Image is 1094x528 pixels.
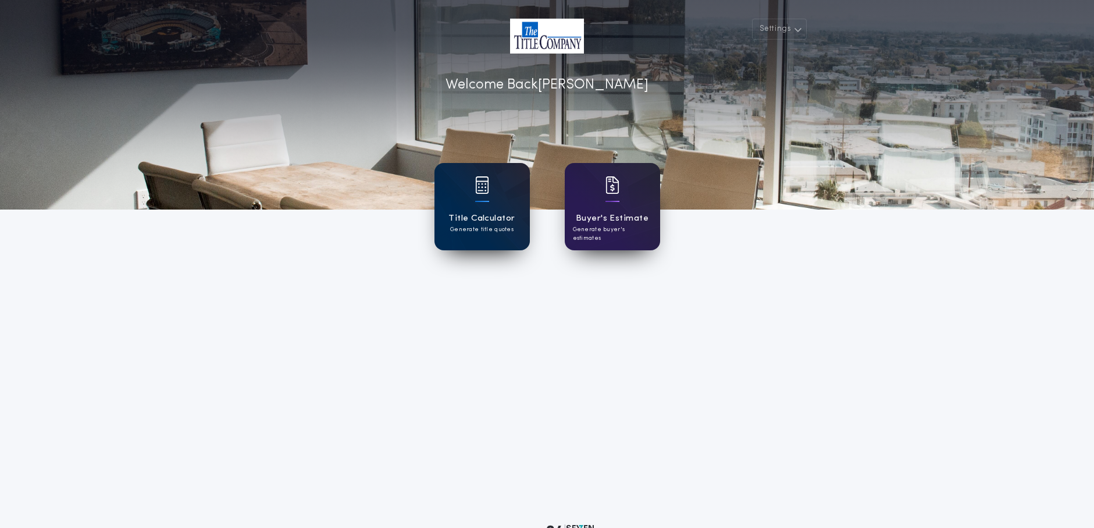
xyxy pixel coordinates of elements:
button: Settings [752,19,807,40]
p: Generate buyer's estimates [573,225,652,243]
a: card iconTitle CalculatorGenerate title quotes [434,163,530,250]
p: Welcome Back [PERSON_NAME] [446,75,648,95]
p: Generate title quotes [450,225,514,234]
img: card icon [475,176,489,194]
h1: Buyer's Estimate [576,212,648,225]
a: card iconBuyer's EstimateGenerate buyer's estimates [565,163,660,250]
h1: Title Calculator [448,212,515,225]
img: account-logo [510,19,584,54]
img: card icon [605,176,619,194]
